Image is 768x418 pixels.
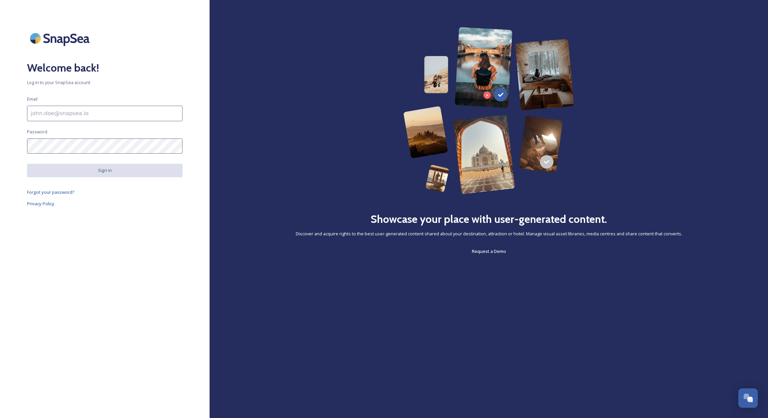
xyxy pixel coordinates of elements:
[27,60,183,76] h2: Welcome back!
[738,388,758,408] button: Open Chat
[27,106,183,121] input: john.doe@snapsea.io
[403,27,574,194] img: 63b42ca75bacad526042e722_Group%20154-p-800.png
[27,96,38,102] span: Email
[296,231,682,237] span: Discover and acquire rights to the best user-generated content shared about your destination, att...
[27,79,183,86] span: Log in to your SnapSea account
[27,189,75,195] span: Forgot your password?
[27,164,183,177] button: Sign in
[370,211,607,227] h2: Showcase your place with user-generated content.
[472,247,506,255] a: Request a Demo
[27,200,183,208] a: Privacy Policy
[27,201,54,207] span: Privacy Policy
[472,248,506,254] span: Request a Demo
[27,27,95,50] img: SnapSea Logo
[27,188,183,196] a: Forgot your password?
[27,129,47,135] span: Password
